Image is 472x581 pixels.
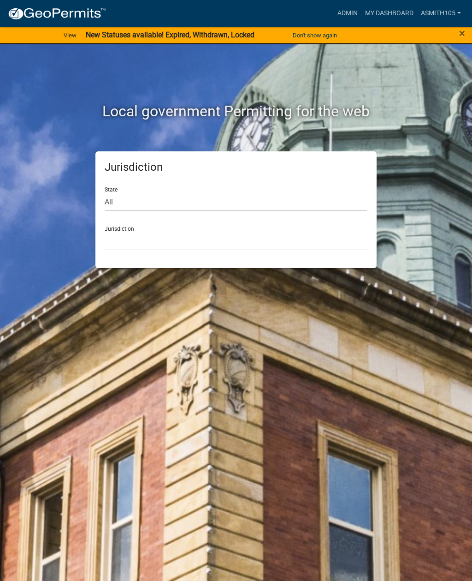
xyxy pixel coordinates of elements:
[459,28,465,39] button: Close
[86,30,254,39] strong: New Statuses available! Expired, Withdrawn, Locked
[289,28,341,43] button: Don't show again
[459,27,465,40] span: ×
[417,5,465,22] a: asmith105
[105,161,367,174] h5: Jurisdiction
[60,28,80,43] a: View
[361,5,417,22] a: My Dashboard
[22,102,450,120] h2: Local government Permitting for the web
[334,5,361,22] a: Admin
